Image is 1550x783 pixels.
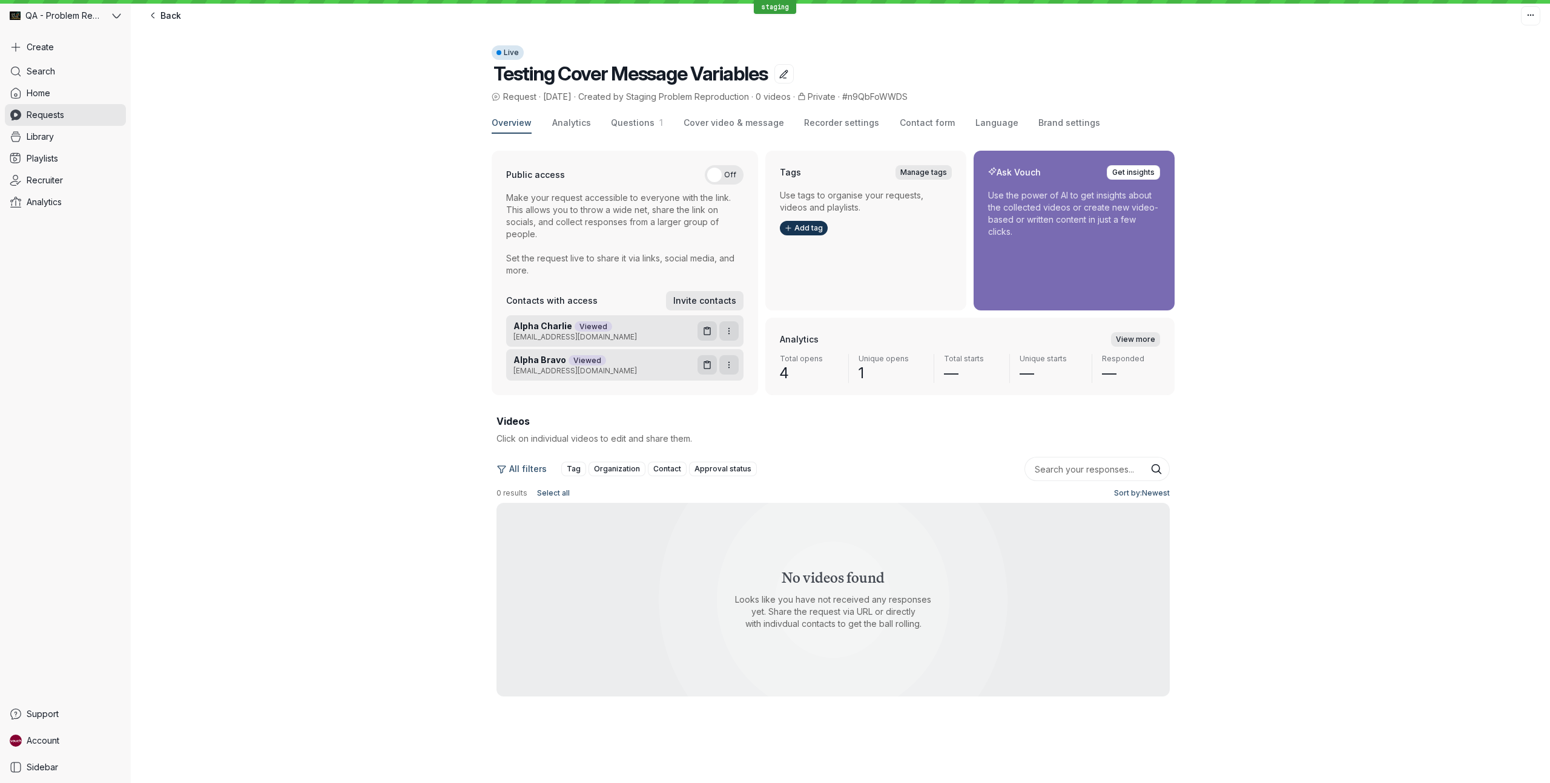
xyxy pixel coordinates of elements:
[5,36,126,58] button: Create
[804,117,879,129] span: Recorder settings
[975,117,1018,129] span: Language
[1112,166,1155,179] span: Get insights
[496,488,527,498] span: 0 results
[543,91,572,102] span: [DATE]
[719,321,739,341] button: More request actions
[655,117,663,128] span: 1
[689,462,757,476] button: Approval status
[567,463,581,475] span: Tag
[859,354,925,364] span: Unique opens
[5,126,126,148] a: Library
[496,459,554,479] button: All filters
[10,735,22,747] img: Stephane avatar
[808,91,836,102] span: Private
[836,91,842,103] span: ·
[552,117,591,129] span: Analytics
[653,463,681,475] span: Contact
[895,165,952,180] a: Manage tags
[780,333,819,346] h2: Analytics
[27,761,58,773] span: Sidebar
[140,6,188,25] a: Back
[5,148,126,169] a: Playlists
[697,321,717,341] button: Copy request link
[719,355,739,375] button: More request actions
[506,169,565,181] h3: Public access
[666,291,744,310] button: Invite contacts
[160,10,181,22] span: Back
[673,295,736,307] span: Invite contacts
[537,487,570,499] span: Select all
[944,354,1000,364] span: Total starts
[492,117,532,129] span: Overview
[496,414,1170,428] h2: Videos
[756,91,791,102] span: 0 videos
[575,321,612,332] div: Viewed
[506,252,744,277] p: Set the request live to share it via links, social media, and more.
[611,117,655,128] span: Questions
[27,708,59,720] span: Support
[791,91,797,103] span: ·
[780,166,801,179] h2: Tags
[1102,364,1160,383] span: —
[506,295,598,307] h3: Contacts with access
[27,152,58,165] span: Playlists
[1116,333,1155,346] span: View more
[509,463,547,475] span: All filters
[749,91,756,103] span: ·
[513,332,695,342] span: [EMAIL_ADDRESS][DOMAIN_NAME]
[900,117,955,129] span: Contact form
[5,82,126,104] a: Home
[1020,364,1083,383] span: —
[5,703,126,725] a: Support
[513,354,566,366] span: Alpha Bravo
[1111,332,1160,347] a: View more
[27,735,59,747] span: Account
[780,354,839,364] span: Total opens
[536,91,543,103] span: ·
[5,191,126,213] a: Analytics
[774,64,794,84] button: Edit title
[27,131,54,143] span: Library
[513,366,695,376] span: [EMAIL_ADDRESS][DOMAIN_NAME]
[944,364,1000,383] span: —
[724,165,736,185] span: Off
[1107,165,1160,180] button: Get insights
[5,169,126,191] a: Recruiter
[697,355,717,375] button: Copy request link
[5,104,126,126] a: Requests
[988,166,1041,179] h2: Ask Vouch
[842,91,908,102] span: #n9QbFoWWDS
[702,594,964,630] div: Looks like you have not received any responses yet. Share the request via URL or directly with in...
[532,486,575,500] button: Select all
[782,570,885,586] h2: No videos found
[1109,486,1170,500] button: Sort by:Newest
[25,10,103,22] span: QA - Problem Reproduction
[1102,354,1160,364] span: Responded
[492,91,536,103] span: Request
[572,91,578,103] span: ·
[27,109,64,121] span: Requests
[648,462,687,476] button: Contact
[1020,354,1083,364] span: Unique starts
[900,166,947,179] span: Manage tags
[27,65,55,77] span: Search
[27,41,54,53] span: Create
[569,355,606,366] div: Viewed
[684,117,784,129] span: Cover video & message
[578,91,749,102] span: Created by Staging Problem Reproduction
[506,192,744,240] p: Make your request accessible to everyone with the link. This allows you to throw a wide net, shar...
[504,45,519,60] span: Live
[496,433,826,445] p: Click on individual videos to edit and share them.
[27,196,62,208] span: Analytics
[1038,117,1100,129] span: Brand settings
[5,730,126,752] a: Stephane avatarAccount
[561,462,586,476] button: Tag
[27,174,63,186] span: Recruiter
[589,462,645,476] button: Organization
[780,221,828,235] button: Add tag
[5,5,126,27] button: QA - Problem Reproduction avatarQA - Problem Reproduction
[10,10,21,21] img: QA - Problem Reproduction avatar
[988,189,1160,238] p: Use the power of AI to get insights about the collected videos or create new video-based or writt...
[1024,457,1170,481] input: Search your responses...
[27,87,50,99] span: Home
